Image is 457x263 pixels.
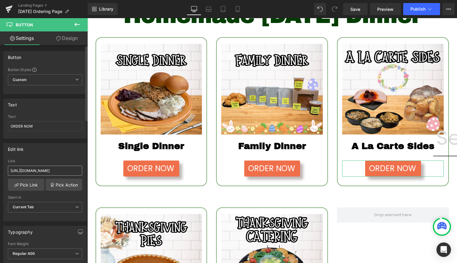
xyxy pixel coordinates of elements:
[157,142,213,158] a: ORDER NOW
[442,3,455,15] button: More
[8,159,82,163] div: Link
[201,3,216,15] a: Laptop
[8,242,82,246] div: Font Weight
[8,99,17,107] div: Text
[410,7,426,11] span: Publish
[8,51,21,60] div: Button
[187,3,201,15] a: Desktop
[403,3,440,15] button: Publish
[282,144,329,156] span: ORDER NOW
[45,31,89,45] a: Design
[377,6,394,12] span: Preview
[46,179,82,191] a: Pick Action
[8,115,82,119] div: Text
[151,123,219,133] b: Family Dinner
[13,251,35,256] b: Regular 400
[161,144,208,156] span: ORDER NOW
[16,22,33,27] span: Button
[216,3,230,15] a: Tablet
[8,179,44,191] a: Pick Link
[88,3,118,15] a: New Library
[8,143,24,152] div: Edit link
[278,142,334,158] a: ORDER NOW
[264,123,347,133] span: A La Carte Sides
[370,3,401,15] a: Preview
[230,3,245,15] a: Mobile
[314,3,326,15] button: Undo
[31,123,97,133] b: Single Dinner
[329,3,341,15] button: Redo
[8,195,82,200] div: Open in
[8,226,33,235] div: Typography
[99,6,113,12] span: Library
[18,3,88,8] a: Landing Pages
[8,67,82,72] div: Button Styles
[8,166,82,176] input: https://your-shop.myshopify.com
[40,144,87,156] span: ORDER NOW
[13,205,34,209] b: Current Tab
[13,77,27,83] b: Custom
[350,6,360,12] span: Save
[436,242,451,257] div: Open Intercom Messenger
[36,142,92,158] a: ORDER NOW
[18,9,62,14] span: [DATE] Ordering Page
